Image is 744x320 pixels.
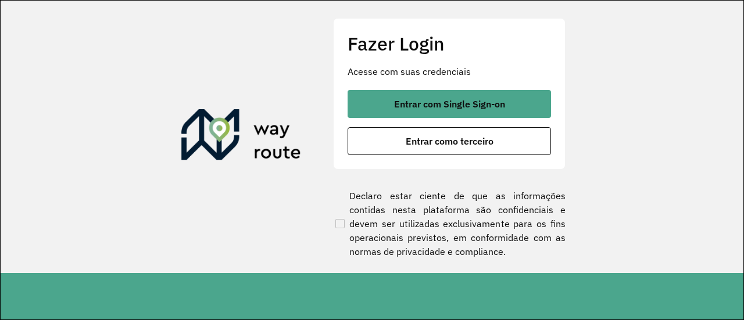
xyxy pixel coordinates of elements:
h2: Fazer Login [348,33,551,55]
img: Roteirizador AmbevTech [181,109,301,165]
span: Entrar com Single Sign-on [394,99,505,109]
p: Acesse com suas credenciais [348,64,551,78]
label: Declaro estar ciente de que as informações contidas nesta plataforma são confidenciais e devem se... [333,189,566,258]
button: button [348,90,551,118]
button: button [348,127,551,155]
span: Entrar como terceiro [406,136,493,146]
